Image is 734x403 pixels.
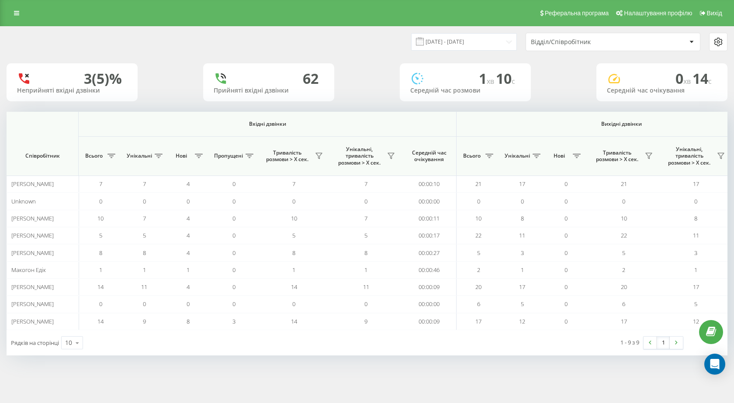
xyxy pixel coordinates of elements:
[141,283,147,291] span: 11
[477,249,480,257] span: 5
[410,87,520,94] div: Середній час розмови
[187,249,190,257] span: 4
[409,149,450,163] span: Середній час очікування
[143,317,146,325] span: 9
[693,231,699,239] span: 11
[97,317,104,325] span: 14
[99,300,102,308] span: 0
[694,197,697,205] span: 0
[187,214,190,222] span: 4
[545,10,609,17] span: Реферальна програма
[622,300,625,308] span: 6
[363,283,369,291] span: 11
[621,180,627,188] span: 21
[657,337,670,349] a: 1
[564,317,568,325] span: 0
[187,283,190,291] span: 4
[11,339,59,347] span: Рядків на сторінці
[622,266,625,274] span: 2
[693,283,699,291] span: 17
[143,180,146,188] span: 7
[99,266,102,274] span: 1
[564,214,568,222] span: 0
[364,214,367,222] span: 7
[564,283,568,291] span: 0
[704,354,725,375] div: Open Intercom Messenger
[664,146,714,166] span: Унікальні, тривалість розмови > Х сек.
[11,197,36,205] span: Unknown
[694,249,697,257] span: 3
[477,300,480,308] span: 6
[292,249,295,257] span: 8
[564,197,568,205] span: 0
[512,76,515,86] span: c
[621,283,627,291] span: 20
[364,317,367,325] span: 9
[187,231,190,239] span: 4
[214,152,243,159] span: Пропущені
[11,300,54,308] span: [PERSON_NAME]
[402,313,457,330] td: 00:00:09
[479,69,496,88] span: 1
[564,300,568,308] span: 0
[402,296,457,313] td: 00:00:00
[143,231,146,239] span: 5
[521,249,524,257] span: 3
[99,180,102,188] span: 7
[364,266,367,274] span: 1
[84,70,122,87] div: 3 (5)%
[291,317,297,325] span: 14
[291,283,297,291] span: 14
[521,197,524,205] span: 0
[232,231,235,239] span: 0
[519,317,525,325] span: 12
[475,214,481,222] span: 10
[11,317,54,325] span: [PERSON_NAME]
[364,231,367,239] span: 5
[694,266,697,274] span: 1
[99,197,102,205] span: 0
[99,249,102,257] span: 8
[693,317,699,325] span: 12
[292,180,295,188] span: 7
[564,249,568,257] span: 0
[11,180,54,188] span: [PERSON_NAME]
[607,87,717,94] div: Середній час очікування
[303,70,319,87] div: 62
[402,279,457,296] td: 00:00:09
[475,317,481,325] span: 17
[364,300,367,308] span: 0
[364,180,367,188] span: 7
[402,227,457,244] td: 00:00:17
[622,197,625,205] span: 0
[521,266,524,274] span: 1
[592,149,642,163] span: Тривалість розмови > Х сек.
[475,180,481,188] span: 21
[11,249,54,257] span: [PERSON_NAME]
[11,266,46,274] span: Макогон Едік
[143,197,146,205] span: 0
[496,69,515,88] span: 10
[624,10,692,17] span: Налаштування профілю
[461,152,483,159] span: Всього
[683,76,692,86] span: хв
[101,121,433,127] span: Вхідні дзвінки
[292,266,295,274] span: 1
[232,317,235,325] span: 3
[477,197,480,205] span: 0
[620,338,639,347] div: 1 - 9 з 9
[675,69,692,88] span: 0
[622,249,625,257] span: 5
[707,10,722,17] span: Вихід
[97,283,104,291] span: 14
[17,87,127,94] div: Неприйняті вхідні дзвінки
[232,283,235,291] span: 0
[232,300,235,308] span: 0
[127,152,152,159] span: Унікальні
[519,231,525,239] span: 11
[214,87,324,94] div: Прийняті вхідні дзвінки
[694,300,697,308] span: 5
[187,266,190,274] span: 1
[292,231,295,239] span: 5
[548,152,570,159] span: Нові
